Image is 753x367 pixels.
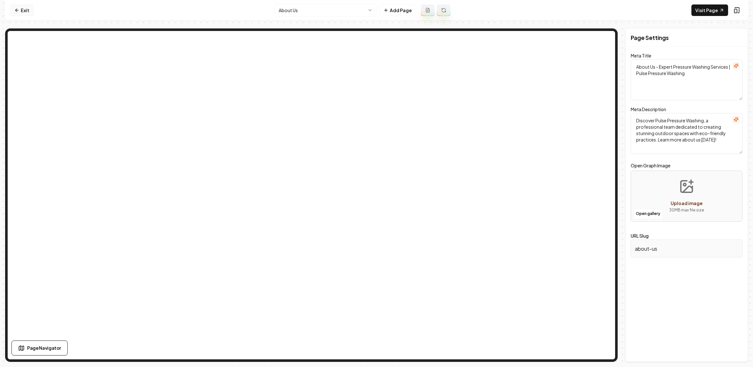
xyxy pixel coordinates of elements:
[631,53,651,58] label: Meta Title
[421,4,434,16] button: Add admin page prompt
[634,209,662,219] button: Open gallery
[631,33,669,42] h2: Page Settings
[11,340,68,356] button: Page Navigator
[27,345,61,351] span: Page Navigator
[669,207,704,213] p: 30 MB max file size
[691,4,728,16] a: Visit Page
[671,200,703,206] span: Upload image
[631,106,666,112] label: Meta Description
[664,174,709,218] button: Upload image
[379,4,416,16] button: Add Page
[631,162,742,169] label: Open Graph Image
[10,4,34,16] a: Exit
[631,233,649,239] label: URL Slug
[437,4,450,16] button: Regenerate page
